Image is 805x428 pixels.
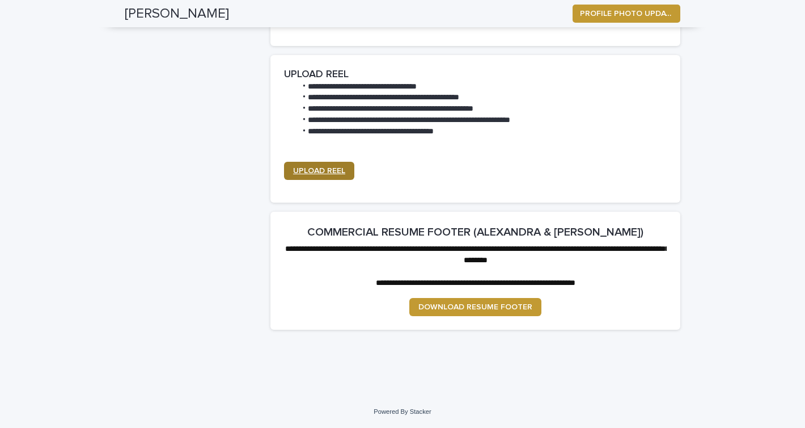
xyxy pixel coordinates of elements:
a: Powered By Stacker [374,408,431,415]
span: UPLOAD REEL [293,167,345,175]
span: PROFILE PHOTO UPDATE [580,8,673,19]
h2: [PERSON_NAME] [125,6,229,22]
a: UPLOAD REEL [284,162,354,180]
span: DOWNLOAD RESUME FOOTER [418,303,532,311]
a: DOWNLOAD RESUME FOOTER [409,298,541,316]
button: PROFILE PHOTO UPDATE [573,5,680,23]
h2: COMMERCIAL RESUME FOOTER (ALEXANDRA & [PERSON_NAME]) [307,225,643,239]
h2: UPLOAD REEL [284,69,349,81]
